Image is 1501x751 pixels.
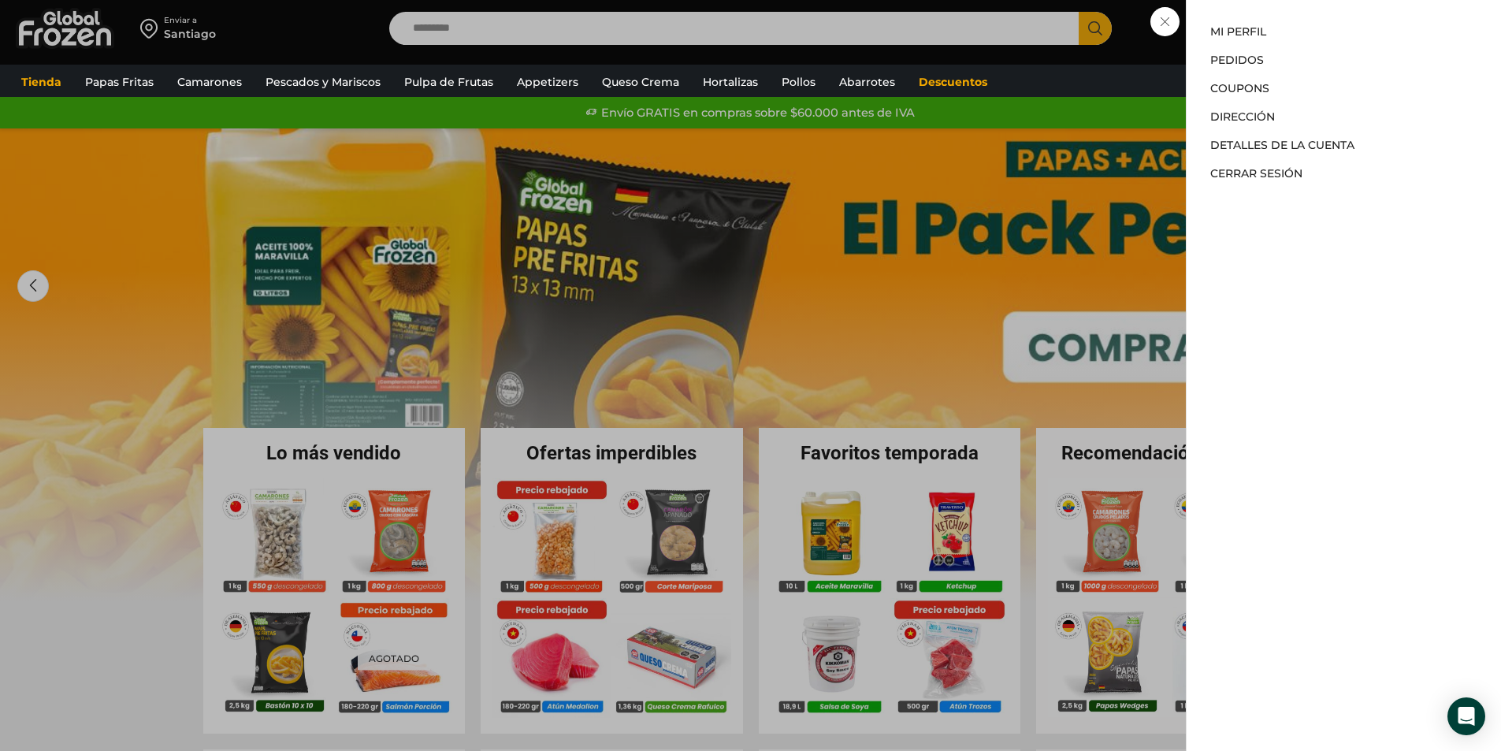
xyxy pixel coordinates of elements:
a: Mi perfil [1210,24,1266,39]
a: Pedidos [1210,53,1264,67]
a: Tienda [13,67,69,97]
a: Coupons [1210,81,1269,95]
div: Open Intercom Messenger [1447,697,1485,735]
a: Appetizers [509,67,586,97]
a: Abarrotes [831,67,903,97]
a: Pescados y Mariscos [258,67,388,97]
a: Hortalizas [695,67,766,97]
a: Pulpa de Frutas [396,67,501,97]
a: Papas Fritas [77,67,162,97]
a: Descuentos [911,67,995,97]
a: Camarones [169,67,250,97]
a: Pollos [774,67,823,97]
a: Detalles de la cuenta [1210,138,1354,152]
a: Dirección [1210,110,1275,124]
a: Cerrar sesión [1210,166,1302,180]
a: Queso Crema [594,67,687,97]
